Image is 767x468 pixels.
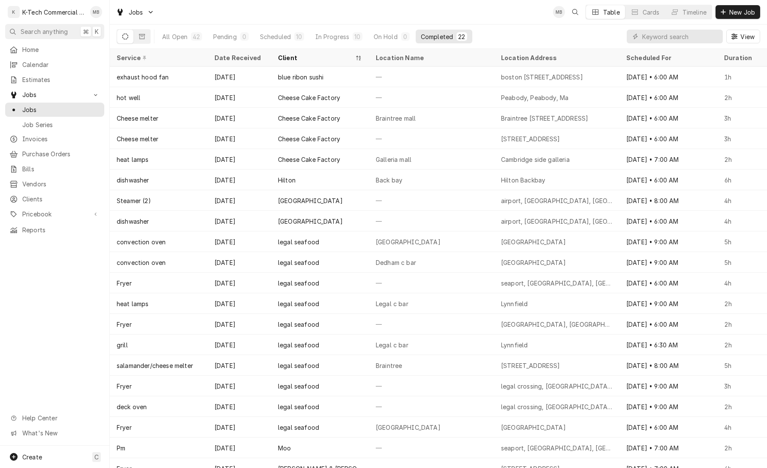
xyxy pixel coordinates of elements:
[278,155,340,164] div: Cheese Cake Factory
[117,155,149,164] div: heat lamps
[5,223,104,237] a: Reports
[278,402,319,411] div: legal seafood
[22,45,100,54] span: Home
[619,211,717,231] div: [DATE] • 6:00 AM
[5,411,104,425] a: Go to Help Center
[112,5,158,19] a: Go to Jobs
[208,87,271,108] div: [DATE]
[5,426,104,440] a: Go to What's New
[728,8,757,17] span: New Job
[717,252,767,273] div: 5h
[619,190,717,211] div: [DATE] • 8:00 AM
[22,120,100,129] span: Job Series
[619,87,717,108] div: [DATE] • 6:00 AM
[501,196,613,205] div: airport, [GEOGRAPHIC_DATA], [GEOGRAPHIC_DATA]
[501,237,566,246] div: [GEOGRAPHIC_DATA]
[117,299,149,308] div: heat lamps
[717,170,767,190] div: 6h
[22,60,100,69] span: Calendar
[278,237,319,246] div: legal seafood
[717,293,767,314] div: 2h
[619,252,717,273] div: [DATE] • 9:00 AM
[208,67,271,87] div: [DATE]
[95,27,99,36] span: K
[501,176,545,185] div: Hilton Backbay
[374,32,398,41] div: On Hold
[501,423,566,432] div: [GEOGRAPHIC_DATA]
[369,376,494,396] div: —
[208,128,271,149] div: [DATE]
[208,438,271,458] div: [DATE]
[5,43,104,57] a: Home
[117,423,132,432] div: Fryer
[501,93,568,102] div: Peabody, Peabody, Ma
[376,155,411,164] div: Galleria mall
[117,134,158,143] div: Cheese melter
[5,73,104,87] a: Estimates
[278,176,296,185] div: Hilton
[315,32,350,41] div: In Progress
[619,438,717,458] div: [DATE] • 7:00 AM
[90,6,102,18] div: MB
[162,32,187,41] div: All Open
[117,258,166,267] div: convection oven
[717,355,767,376] div: 5h
[208,108,271,128] div: [DATE]
[5,177,104,191] a: Vendors
[369,128,494,149] div: —
[117,340,128,349] div: grill
[208,231,271,252] div: [DATE]
[22,90,87,99] span: Jobs
[501,320,613,329] div: [GEOGRAPHIC_DATA], [GEOGRAPHIC_DATA], [GEOGRAPHIC_DATA]
[619,128,717,149] div: [DATE] • 6:00 AM
[117,73,169,82] div: exhaust hood fan
[403,32,408,41] div: 0
[501,258,566,267] div: [GEOGRAPHIC_DATA]
[208,355,271,376] div: [DATE]
[717,376,767,396] div: 3h
[260,32,291,41] div: Scheduled
[117,402,147,411] div: deck oven
[117,279,132,288] div: Fryer
[501,134,560,143] div: [STREET_ADDRESS]
[376,258,416,267] div: Dedham c bar
[716,5,760,19] button: New Job
[568,5,582,19] button: Open search
[208,273,271,293] div: [DATE]
[5,162,104,176] a: Bills
[22,105,100,114] span: Jobs
[369,396,494,417] div: —
[278,53,353,62] div: Client
[208,211,271,231] div: [DATE]
[619,314,717,334] div: [DATE] • 6:00 AM
[369,211,494,231] div: —
[208,396,271,417] div: [DATE]
[208,149,271,170] div: [DATE]
[117,196,151,205] div: Steamer (2)
[501,217,613,226] div: airport, [GEOGRAPHIC_DATA], [GEOGRAPHIC_DATA]
[376,114,416,123] div: Braintree mall
[619,396,717,417] div: [DATE] • 9:00 AM
[717,87,767,108] div: 2h
[376,176,402,185] div: Back bay
[213,32,237,41] div: Pending
[22,453,42,461] span: Create
[22,8,85,17] div: K-Tech Commercial Kitchen Repair & Maintenance
[5,24,104,39] button: Search anything⌘K
[501,444,613,453] div: seaport, [GEOGRAPHIC_DATA], [GEOGRAPHIC_DATA]
[619,417,717,438] div: [DATE] • 6:00 AM
[129,8,143,17] span: Jobs
[619,355,717,376] div: [DATE] • 8:00 AM
[682,8,707,17] div: Timeline
[619,108,717,128] div: [DATE] • 6:00 AM
[5,88,104,102] a: Go to Jobs
[278,73,324,82] div: blue ribon sushi
[208,334,271,355] div: [DATE]
[5,103,104,117] a: Jobs
[376,53,486,62] div: Location Name
[5,207,104,221] a: Go to Pricebook
[619,273,717,293] div: [DATE] • 6:00 AM
[501,299,528,308] div: Lynnfield
[117,53,199,62] div: Service
[296,32,302,41] div: 10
